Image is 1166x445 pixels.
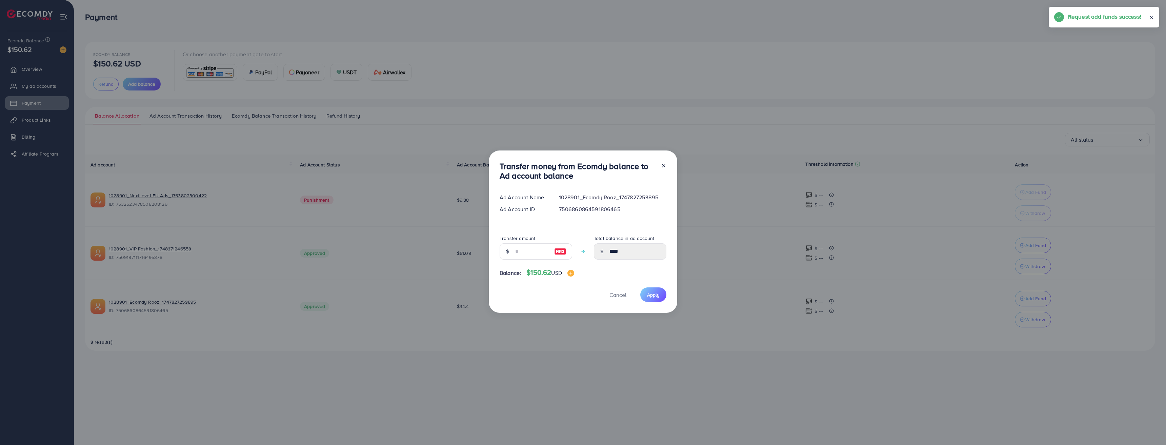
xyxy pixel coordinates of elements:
[500,161,656,181] h3: Transfer money from Ecomdy balance to Ad account balance
[1068,12,1141,21] h5: Request add funds success!
[500,269,521,277] span: Balance:
[601,287,635,302] button: Cancel
[609,291,626,299] span: Cancel
[494,194,554,201] div: Ad Account Name
[554,194,672,201] div: 1028901_Ecomdy Rooz_1747827253895
[526,268,574,277] h4: $150.62
[594,235,654,242] label: Total balance in ad account
[500,235,535,242] label: Transfer amount
[1137,414,1161,440] iframe: Chat
[554,205,672,213] div: 7506860864591806465
[647,291,660,298] span: Apply
[554,247,566,256] img: image
[551,269,562,277] span: USD
[494,205,554,213] div: Ad Account ID
[567,270,574,277] img: image
[640,287,666,302] button: Apply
